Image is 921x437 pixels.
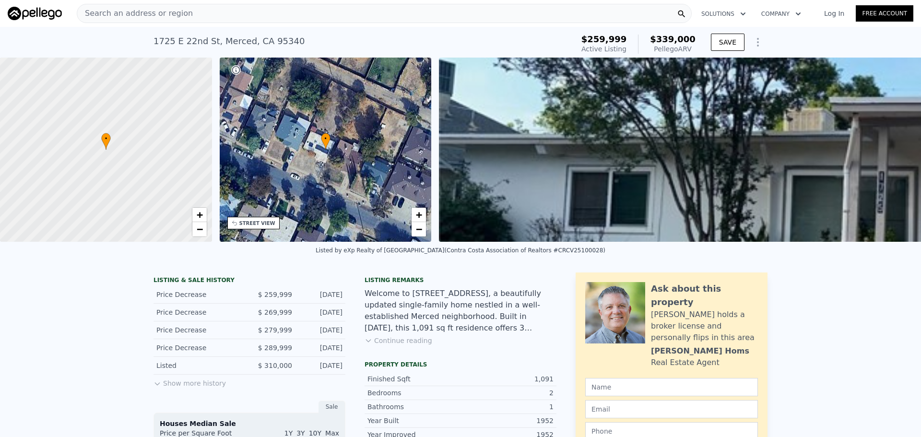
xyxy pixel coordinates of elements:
div: LISTING & SALE HISTORY [153,276,345,286]
div: [DATE] [300,307,342,317]
div: 1725 E 22nd St , Merced , CA 95340 [153,35,305,48]
span: $ 289,999 [258,344,292,352]
span: $ 269,999 [258,308,292,316]
span: + [196,209,202,221]
div: Property details [365,361,556,368]
img: Pellego [8,7,62,20]
div: [DATE] [300,361,342,370]
span: • [321,134,331,143]
div: Price Decrease [156,343,242,353]
div: 1,091 [460,374,554,384]
input: Email [585,400,758,418]
div: Real Estate Agent [651,357,720,368]
div: Listing remarks [365,276,556,284]
div: Listed by eXp Realty of [GEOGRAPHIC_DATA] (Contra Costa Association of Realtors #CRCV25100028) [316,247,605,254]
input: Name [585,378,758,396]
span: Active Listing [581,45,626,53]
button: Show Options [748,33,767,52]
div: [DATE] [300,290,342,299]
span: − [196,223,202,235]
a: Zoom in [412,208,426,222]
div: [DATE] [300,325,342,335]
div: [DATE] [300,343,342,353]
div: Price Decrease [156,290,242,299]
span: Search an address or region [77,8,193,19]
span: 1Y [284,429,293,437]
div: Sale [319,401,345,413]
div: Price Decrease [156,325,242,335]
button: SAVE [711,34,744,51]
a: Free Account [856,5,913,22]
button: Continue reading [365,336,432,345]
div: Bathrooms [367,402,460,412]
div: 1952 [460,416,554,425]
button: Company [754,5,809,23]
div: Ask about this property [651,282,758,309]
div: Bedrooms [367,388,460,398]
div: [PERSON_NAME] holds a broker license and personally flips in this area [651,309,758,343]
span: $ 279,999 [258,326,292,334]
div: Year Built [367,416,460,425]
a: Zoom out [192,222,207,236]
a: Zoom out [412,222,426,236]
div: • [321,133,331,150]
div: 2 [460,388,554,398]
a: Zoom in [192,208,207,222]
span: • [101,134,111,143]
span: 10Y [309,429,321,437]
div: Welcome to [STREET_ADDRESS], a beautifully updated single-family home nestled in a well-establish... [365,288,556,334]
span: 3Y [296,429,305,437]
div: Houses Median Sale [160,419,339,428]
span: $259,999 [581,34,627,44]
div: STREET VIEW [239,220,275,227]
button: Solutions [694,5,754,23]
div: Price Decrease [156,307,242,317]
span: − [416,223,422,235]
span: $339,000 [650,34,696,44]
div: Listed [156,361,242,370]
span: + [416,209,422,221]
div: Finished Sqft [367,374,460,384]
span: $ 259,999 [258,291,292,298]
span: $ 310,000 [258,362,292,369]
div: • [101,133,111,150]
button: Show more history [153,375,226,388]
div: [PERSON_NAME] Homs [651,345,749,357]
div: Pellego ARV [650,44,696,54]
a: Log In [813,9,856,18]
div: 1 [460,402,554,412]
